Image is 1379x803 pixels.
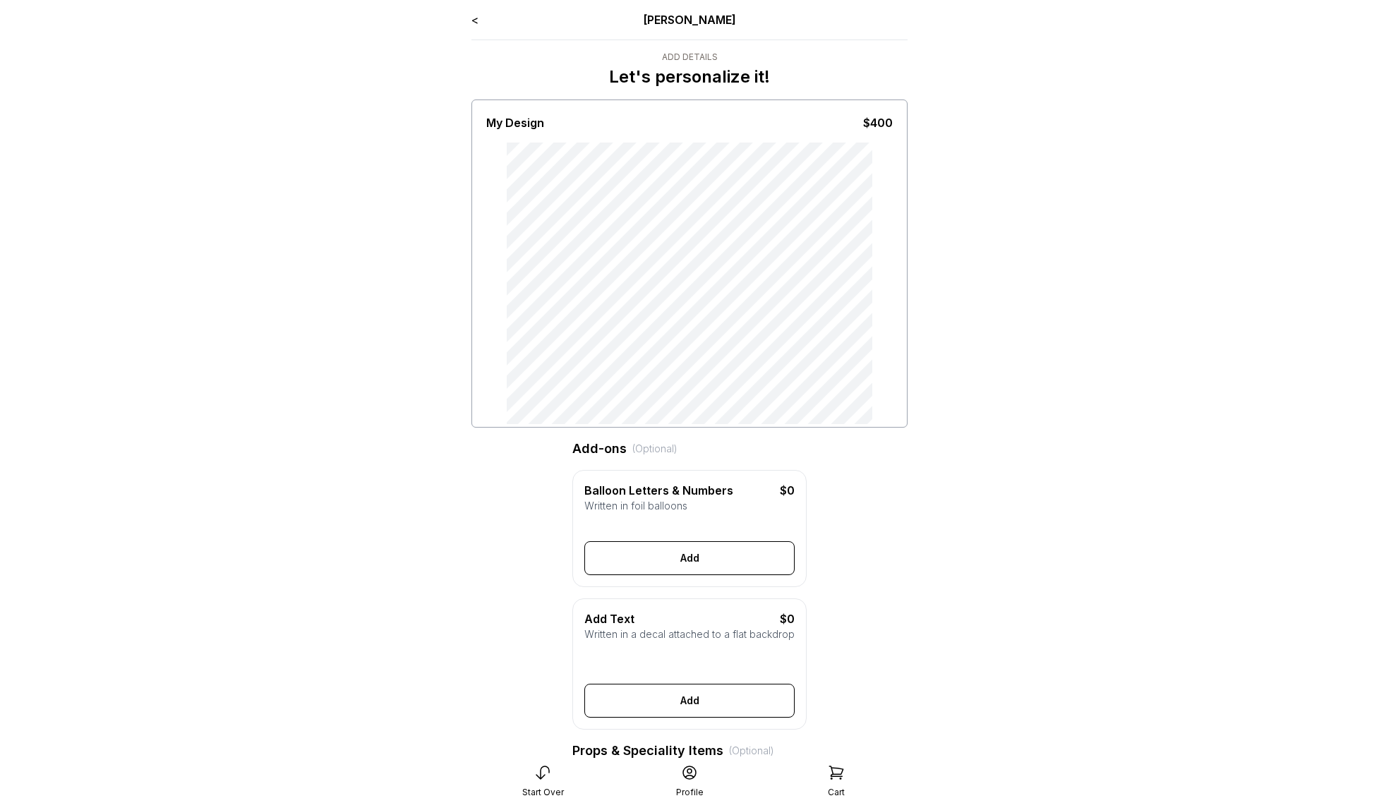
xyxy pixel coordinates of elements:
[609,66,770,88] p: Let's personalize it!
[584,610,752,627] div: Add Text
[729,744,774,758] div: (Optional)
[584,499,795,513] div: Written in foil balloons
[471,13,478,27] a: <
[572,439,807,459] div: Add-ons
[752,482,795,499] div: $0
[828,787,845,798] div: Cart
[584,541,795,575] button: Add
[632,442,678,456] div: (Optional)
[486,114,544,131] div: My Design
[752,610,795,627] div: $0
[676,787,704,798] div: Profile
[584,627,795,641] div: Written in a decal attached to a flat backdrop
[522,787,564,798] div: Start Over
[584,684,795,718] button: Add
[584,482,752,499] div: Balloon Letters & Numbers
[863,114,893,131] div: $400
[572,741,807,761] div: Props & Speciality Items
[559,11,821,28] div: [PERSON_NAME]
[609,52,770,63] div: Add Details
